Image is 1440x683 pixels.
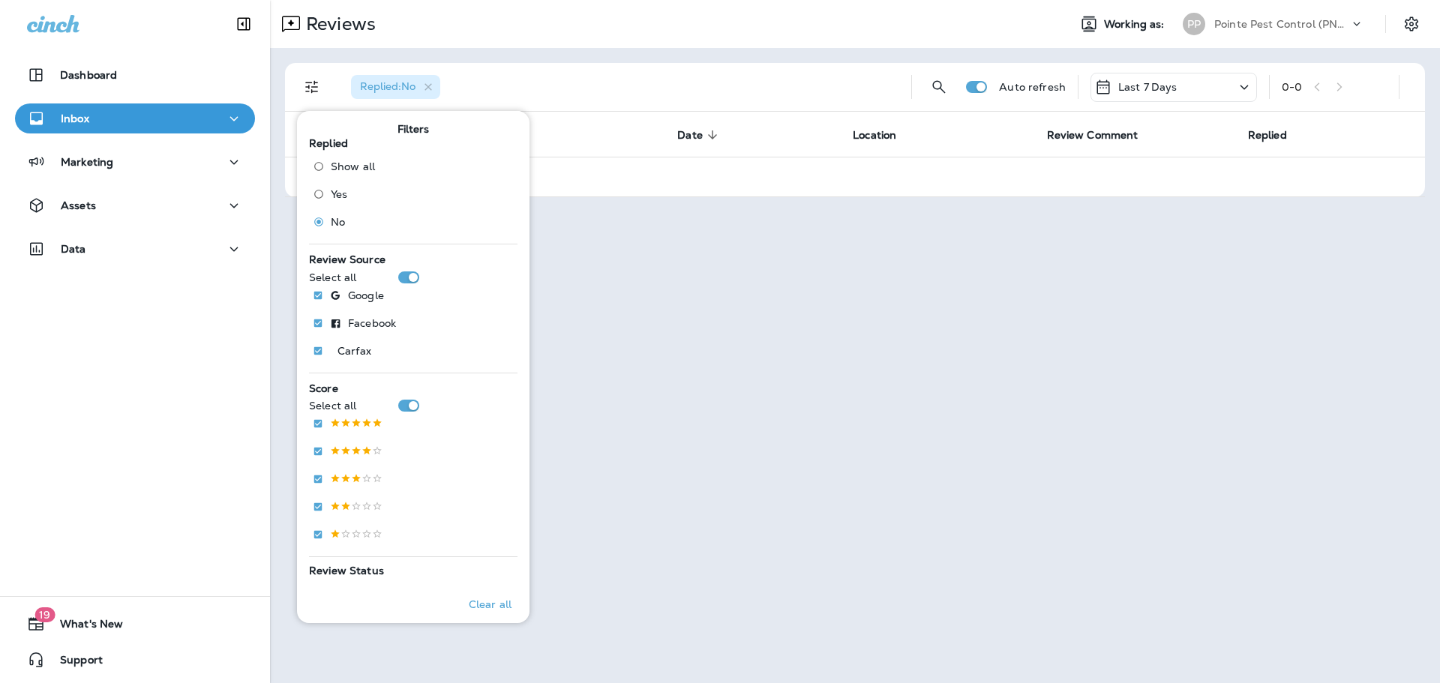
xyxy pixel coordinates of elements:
[397,123,430,136] span: Filters
[297,102,529,623] div: Filters
[853,128,916,142] span: Location
[1282,81,1302,93] div: 0 - 0
[223,9,265,39] button: Collapse Sidebar
[15,60,255,90] button: Dashboard
[348,317,396,329] p: Facebook
[1214,18,1349,30] p: Pointe Pest Control (PNW)
[1047,128,1158,142] span: Review Comment
[1118,81,1177,93] p: Last 7 Days
[1248,128,1306,142] span: Replied
[360,79,415,93] span: Replied : No
[309,400,356,412] p: Select all
[677,128,722,142] span: Date
[61,112,89,124] p: Inbox
[1047,129,1138,142] span: Review Comment
[15,234,255,264] button: Data
[309,382,338,395] span: Score
[677,129,703,142] span: Date
[1248,129,1287,142] span: Replied
[61,199,96,211] p: Assets
[61,243,86,255] p: Data
[348,289,384,301] p: Google
[15,103,255,133] button: Inbox
[1104,18,1168,31] span: Working as:
[15,645,255,675] button: Support
[60,69,117,81] p: Dashboard
[61,156,113,168] p: Marketing
[15,190,255,220] button: Assets
[331,216,345,228] span: No
[853,129,896,142] span: Location
[297,72,327,102] button: Filters
[309,271,356,283] p: Select all
[999,81,1066,93] p: Auto refresh
[34,607,55,622] span: 19
[45,618,123,636] span: What's New
[1398,10,1425,37] button: Settings
[331,188,347,200] span: Yes
[300,13,376,35] p: Reviews
[15,609,255,639] button: 19What's New
[309,253,385,266] span: Review Source
[337,345,371,357] p: Carfax
[924,72,954,102] button: Search Reviews
[15,147,255,177] button: Marketing
[469,598,511,610] p: Clear all
[351,75,440,99] div: Replied:No
[1183,13,1205,35] div: PP
[45,654,103,672] span: Support
[309,564,384,577] span: Review Status
[285,157,1425,196] td: No results. Try adjusting filters
[309,136,348,150] span: Replied
[463,586,517,623] button: Clear all
[331,160,375,172] span: Show all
